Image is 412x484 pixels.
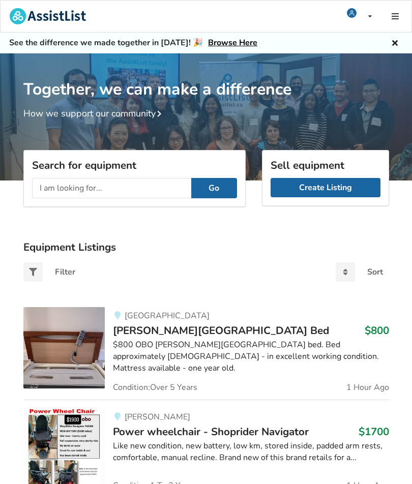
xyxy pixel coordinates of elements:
[208,37,257,48] a: Browse Here
[10,8,86,24] img: assistlist-logo
[113,339,389,374] div: $800 OBO [PERSON_NAME][GEOGRAPHIC_DATA] bed. Bed approximately [DEMOGRAPHIC_DATA] - in excellent ...
[125,411,190,422] span: [PERSON_NAME]
[9,38,257,48] h5: See the difference we made together in [DATE]! 🎉
[113,383,197,391] span: Condition: Over 5 Years
[23,307,105,388] img: bedroom equipment-carroll hospital bed
[23,107,166,119] a: How we support our community
[32,178,191,198] input: I am looking for...
[32,159,237,172] h3: Search for equipment
[359,425,389,438] h3: $1700
[191,178,237,198] button: Go
[365,324,389,337] h3: $800
[347,8,357,18] img: user icon
[113,440,389,464] div: Like new condition, new battery, low km, stored inside, padded arm rests, comfortable, manual rec...
[113,425,309,439] span: Power wheelchair - Shoprider Navigator
[23,307,389,400] a: bedroom equipment-carroll hospital bed[GEOGRAPHIC_DATA][PERSON_NAME][GEOGRAPHIC_DATA] Bed$800$800...
[125,310,210,321] span: [GEOGRAPHIC_DATA]
[55,268,75,276] div: Filter
[23,240,389,254] h3: Equipment Listings
[113,323,329,338] span: [PERSON_NAME][GEOGRAPHIC_DATA] Bed
[23,53,389,100] h1: Together, we can make a difference
[271,178,380,197] a: Create Listing
[271,159,380,172] h3: Sell equipment
[346,383,389,391] span: 1 Hour Ago
[367,268,383,276] div: Sort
